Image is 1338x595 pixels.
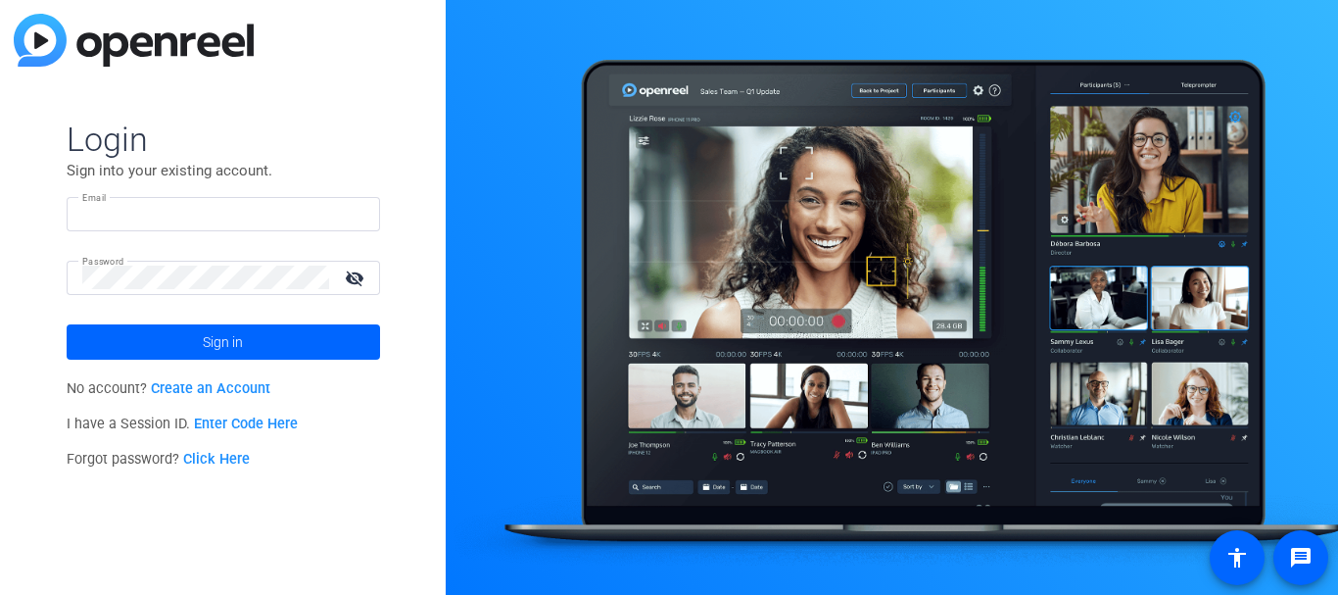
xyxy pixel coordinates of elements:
a: Create an Account [151,380,270,397]
span: I have a Session ID. [67,416,299,432]
a: Click Here [183,451,250,468]
span: Login [67,119,380,160]
mat-icon: visibility_off [333,264,380,292]
a: Enter Code Here [194,416,298,432]
mat-label: Password [82,256,124,267]
mat-label: Email [82,192,107,203]
button: Sign in [67,324,380,360]
span: No account? [67,380,271,397]
span: Sign in [203,318,243,367]
mat-icon: accessibility [1225,546,1249,570]
img: blue-gradient.svg [14,14,254,67]
p: Sign into your existing account. [67,160,380,181]
input: Enter Email Address [82,202,364,225]
mat-icon: message [1289,546,1313,570]
span: Forgot password? [67,451,251,468]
